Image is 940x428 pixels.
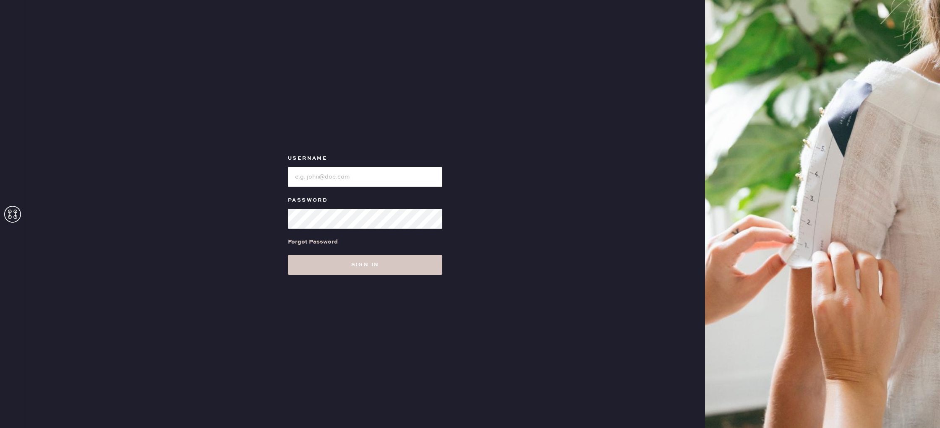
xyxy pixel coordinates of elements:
[288,237,338,246] div: Forgot Password
[288,167,442,187] input: e.g. john@doe.com
[288,153,442,163] label: Username
[288,195,442,205] label: Password
[288,255,442,275] button: Sign in
[288,229,338,255] a: Forgot Password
